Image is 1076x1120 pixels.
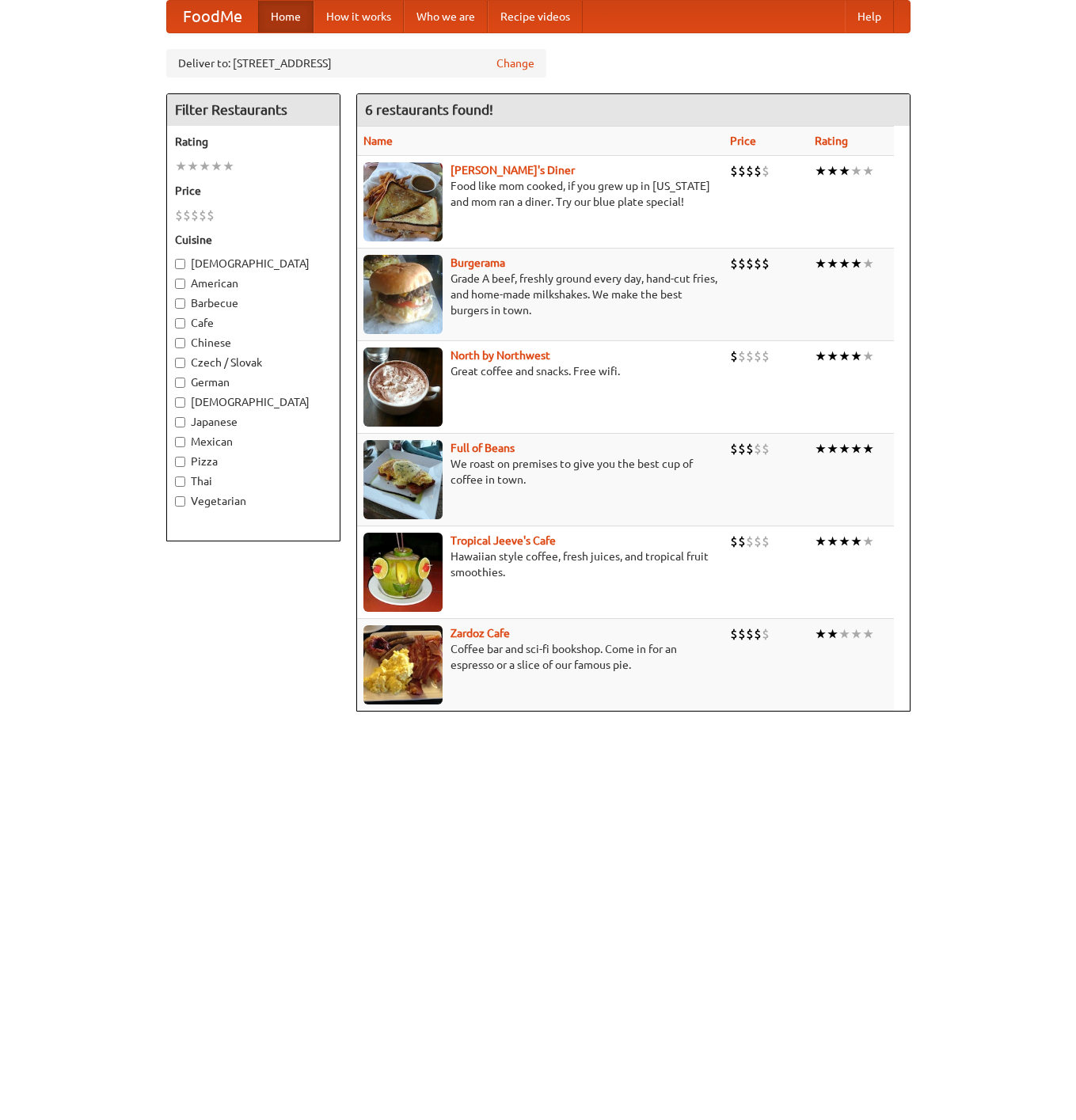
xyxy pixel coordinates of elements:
[175,338,185,348] input: Chinese
[314,1,404,32] a: How it works
[451,627,510,640] a: Zardoz Cafe
[746,255,754,272] li: $
[838,347,850,365] li: ★
[199,158,211,175] li: ★
[754,347,762,365] li: $
[363,641,717,673] p: Coffee bar and sci-fi bookshop. Come in for an espresso or a slice of our famous pie.
[365,102,493,117] ng-pluralize: 6 restaurants found!
[738,533,746,550] li: $
[827,255,838,272] li: ★
[746,440,754,457] li: $
[746,347,754,365] li: $
[815,440,827,457] li: ★
[175,358,185,368] input: Czech / Slovak
[175,279,185,289] input: American
[746,625,754,643] li: $
[730,255,738,272] li: $
[363,456,717,488] p: We roast on premises to give you the best cup of coffee in town.
[754,625,762,643] li: $
[175,374,332,390] label: German
[363,271,717,318] p: Grade A beef, freshly ground every day, hand-cut fries, and home-made milkshakes. We make the bes...
[175,493,332,509] label: Vegetarian
[175,275,332,291] label: American
[754,162,762,180] li: $
[845,1,894,32] a: Help
[363,347,443,427] img: north.jpg
[363,255,443,334] img: burgerama.jpg
[363,178,717,210] p: Food like mom cooked, if you grew up in [US_STATE] and mom ran a diner. Try our blue plate special!
[175,256,332,271] label: [DEMOGRAPHIC_DATA]
[827,162,838,180] li: ★
[762,255,770,272] li: $
[191,207,199,224] li: $
[730,533,738,550] li: $
[363,440,443,519] img: beans.jpg
[167,1,258,32] a: FoodMe
[175,397,185,408] input: [DEMOGRAPHIC_DATA]
[838,162,850,180] li: ★
[850,162,862,180] li: ★
[211,158,222,175] li: ★
[862,440,874,457] li: ★
[838,440,850,457] li: ★
[815,162,827,180] li: ★
[451,442,515,454] a: Full of Beans
[762,347,770,365] li: $
[850,625,862,643] li: ★
[815,347,827,365] li: ★
[175,207,183,224] li: $
[762,533,770,550] li: $
[827,347,838,365] li: ★
[850,255,862,272] li: ★
[175,437,185,447] input: Mexican
[815,255,827,272] li: ★
[862,533,874,550] li: ★
[838,625,850,643] li: ★
[746,162,754,180] li: $
[175,394,332,410] label: [DEMOGRAPHIC_DATA]
[363,135,393,147] a: Name
[175,476,185,487] input: Thai
[862,255,874,272] li: ★
[754,255,762,272] li: $
[175,158,187,175] li: ★
[730,347,738,365] li: $
[451,349,550,362] a: North by Northwest
[222,158,234,175] li: ★
[175,457,185,467] input: Pizza
[862,625,874,643] li: ★
[754,440,762,457] li: $
[175,232,332,248] h5: Cuisine
[175,183,332,199] h5: Price
[363,625,443,704] img: zardoz.jpg
[175,414,332,430] label: Japanese
[451,534,556,547] a: Tropical Jeeve's Cafe
[175,355,332,370] label: Czech / Slovak
[838,533,850,550] li: ★
[175,378,185,388] input: German
[175,473,332,489] label: Thai
[488,1,583,32] a: Recipe videos
[754,533,762,550] li: $
[827,533,838,550] li: ★
[175,295,332,311] label: Barbecue
[451,256,505,269] a: Burgerama
[738,625,746,643] li: $
[496,55,534,71] a: Change
[175,318,185,328] input: Cafe
[363,533,443,612] img: jeeves.jpg
[730,625,738,643] li: $
[175,417,185,427] input: Japanese
[762,162,770,180] li: $
[363,363,717,379] p: Great coffee and snacks. Free wifi.
[838,255,850,272] li: ★
[862,347,874,365] li: ★
[175,134,332,150] h5: Rating
[762,625,770,643] li: $
[815,135,848,147] a: Rating
[862,162,874,180] li: ★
